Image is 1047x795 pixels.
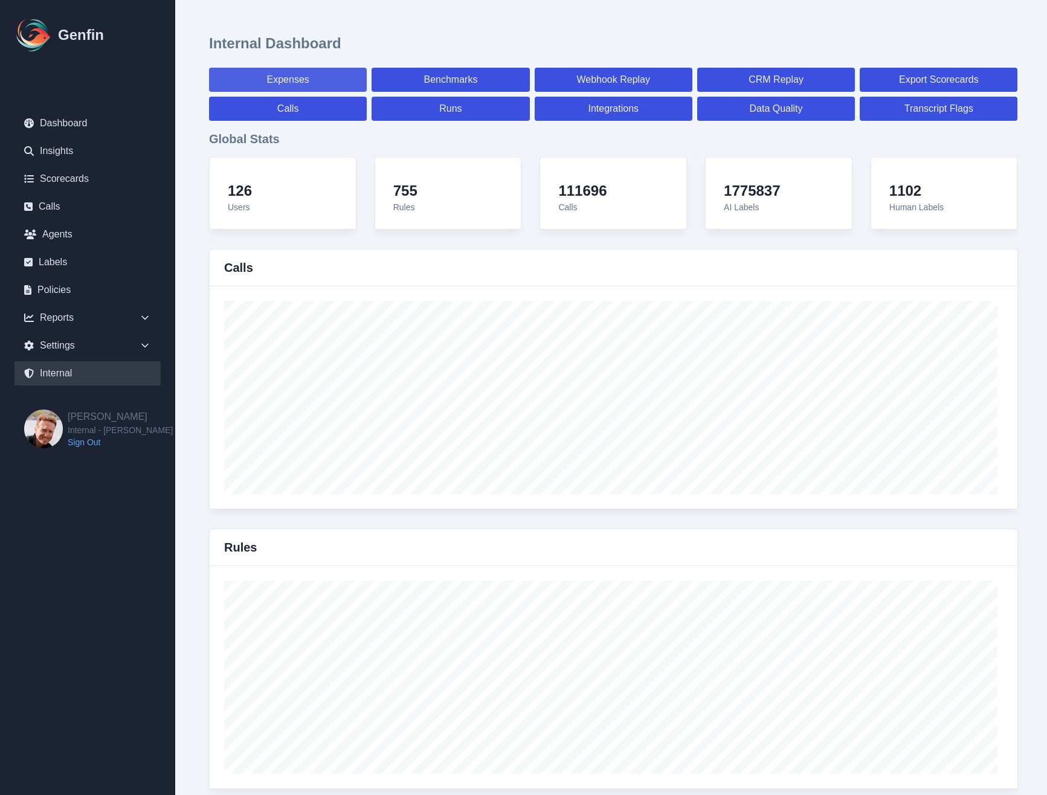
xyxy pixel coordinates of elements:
[24,410,63,448] img: Brian Dunagan
[209,68,367,92] a: Expenses
[372,97,529,121] a: Runs
[724,182,780,200] h4: 1775837
[558,202,577,212] span: Calls
[209,34,341,53] h1: Internal Dashboard
[393,182,417,200] h4: 755
[535,97,692,121] a: Integrations
[68,424,173,436] span: Internal - [PERSON_NAME]
[14,306,161,330] div: Reports
[68,436,173,448] a: Sign Out
[14,278,161,302] a: Policies
[860,68,1017,92] a: Export Scorecards
[724,202,759,212] span: AI Labels
[14,111,161,135] a: Dashboard
[224,259,253,276] h3: Calls
[58,25,104,45] h1: Genfin
[14,139,161,163] a: Insights
[558,182,607,200] h4: 111696
[697,68,855,92] a: CRM Replay
[860,97,1017,121] a: Transcript Flags
[209,130,1018,147] h3: Global Stats
[535,68,692,92] a: Webhook Replay
[889,182,944,200] h4: 1102
[14,16,53,54] img: Logo
[224,539,257,556] h3: Rules
[14,167,161,191] a: Scorecards
[697,97,855,121] a: Data Quality
[372,68,529,92] a: Benchmarks
[14,222,161,246] a: Agents
[14,195,161,219] a: Calls
[209,97,367,121] a: Calls
[393,202,415,212] span: Rules
[228,182,252,200] h4: 126
[889,202,944,212] span: Human Labels
[14,333,161,358] div: Settings
[228,202,250,212] span: Users
[68,410,173,424] h2: [PERSON_NAME]
[14,250,161,274] a: Labels
[14,361,161,385] a: Internal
